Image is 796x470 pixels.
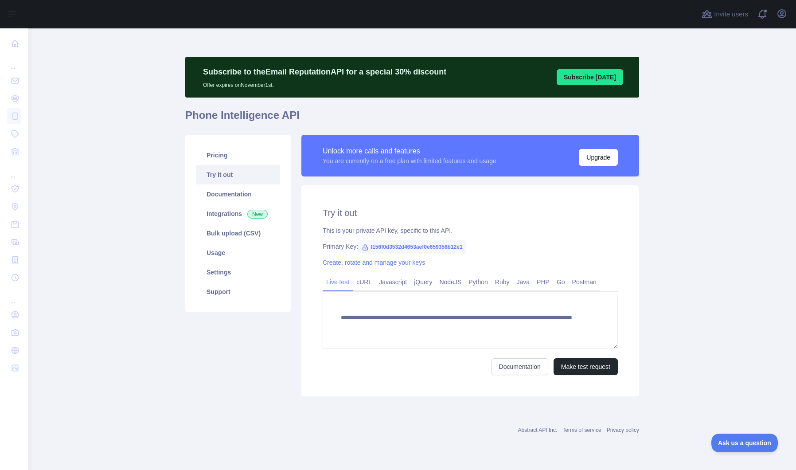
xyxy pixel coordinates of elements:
[247,210,268,219] span: New
[7,287,21,305] div: ...
[323,157,496,165] div: You are currently on a free plan with limited features and usage
[7,161,21,179] div: ...
[7,53,21,71] div: ...
[196,223,280,243] a: Bulk upload (CSV)
[323,259,425,266] a: Create, rotate and manage your keys
[410,275,436,289] a: jQuery
[562,427,601,433] a: Terms of service
[323,207,618,219] h2: Try it out
[579,149,618,166] button: Upgrade
[436,275,465,289] a: NodeJS
[714,9,748,20] span: Invite users
[492,358,548,375] a: Documentation
[513,275,534,289] a: Java
[196,282,280,302] a: Support
[465,275,492,289] a: Python
[700,7,750,21] button: Invite users
[323,146,496,157] div: Unlock more calls and features
[196,204,280,223] a: Integrations New
[196,145,280,165] a: Pricing
[492,275,513,289] a: Ruby
[196,262,280,282] a: Settings
[553,275,569,289] a: Go
[196,165,280,184] a: Try it out
[569,275,600,289] a: Postman
[196,184,280,204] a: Documentation
[323,275,353,289] a: Live test
[533,275,553,289] a: PHP
[323,242,618,251] div: Primary Key:
[554,358,618,375] button: Make test request
[518,427,558,433] a: Abstract API Inc.
[196,243,280,262] a: Usage
[323,226,618,235] div: This is your private API key, specific to this API.
[358,240,466,254] span: f156f0d3532d4653aef0e659358b12e1
[353,275,375,289] a: cURL
[203,66,446,78] p: Subscribe to the Email Reputation API for a special 30 % discount
[375,275,410,289] a: Javascript
[557,69,623,85] button: Subscribe [DATE]
[185,108,639,129] h1: Phone Intelligence API
[607,427,639,433] a: Privacy policy
[203,78,446,89] p: Offer expires on November 1st.
[711,434,778,452] iframe: Toggle Customer Support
